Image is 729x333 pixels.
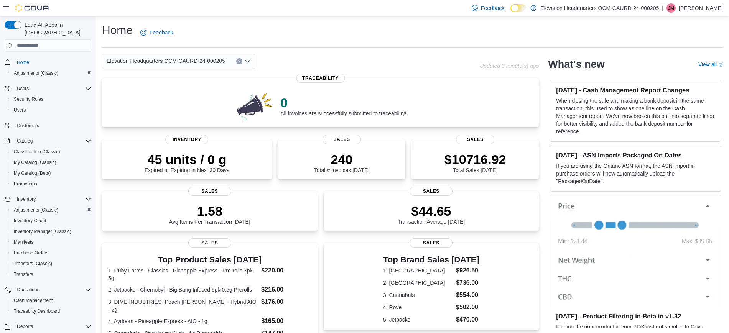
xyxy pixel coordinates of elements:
[14,239,33,245] span: Manifests
[11,69,91,78] span: Adjustments (Classic)
[107,56,225,66] span: Elevation Headquarters OCM-CAURD-24-000205
[548,58,604,71] h2: What's new
[11,147,91,156] span: Classification (Classic)
[11,205,91,215] span: Adjustments (Classic)
[11,158,91,167] span: My Catalog (Classic)
[698,61,723,67] a: View allExternal link
[510,12,511,13] span: Dark Mode
[2,56,94,67] button: Home
[280,95,406,110] p: 0
[14,121,42,130] a: Customers
[11,307,91,316] span: Traceabilty Dashboard
[456,303,479,312] dd: $502.00
[14,322,91,331] span: Reports
[668,3,674,13] span: JM
[14,271,33,277] span: Transfers
[456,290,479,300] dd: $554.00
[14,207,58,213] span: Adjustments (Classic)
[383,291,453,299] dt: 3. Cannabals
[14,136,36,146] button: Catalog
[15,4,50,12] img: Cova
[323,135,361,144] span: Sales
[14,228,71,235] span: Inventory Manager (Classic)
[679,3,723,13] p: [PERSON_NAME]
[8,205,94,215] button: Adjustments (Classic)
[8,226,94,237] button: Inventory Manager (Classic)
[11,270,36,279] a: Transfers
[165,135,208,144] span: Inventory
[444,152,506,173] div: Total Sales [DATE]
[280,95,406,116] div: All invoices are successfully submitted to traceability!
[383,267,453,274] dt: 1. [GEOGRAPHIC_DATA]
[145,152,229,173] div: Expired or Expiring in Next 30 Days
[11,238,91,247] span: Manifests
[11,69,61,78] a: Adjustments (Classic)
[8,215,94,226] button: Inventory Count
[296,74,345,83] span: Traceability
[11,248,52,258] a: Purchase Orders
[150,29,173,36] span: Feedback
[444,152,506,167] p: $10716.92
[556,162,715,185] p: If you are using the Ontario ASN format, the ASN Import in purchase orders will now automatically...
[261,297,311,307] dd: $176.00
[11,238,36,247] a: Manifests
[2,120,94,131] button: Customers
[8,157,94,168] button: My Catalog (Classic)
[2,136,94,146] button: Catalog
[169,203,250,219] p: 1.58
[481,4,504,12] span: Feedback
[17,138,33,144] span: Catalog
[14,84,91,93] span: Users
[8,306,94,317] button: Traceabilty Dashboard
[314,152,369,167] p: 240
[556,97,715,135] p: When closing the safe and making a bank deposit in the same transaction, this used to show as one...
[469,0,507,16] a: Feedback
[14,70,58,76] span: Adjustments (Classic)
[8,94,94,105] button: Security Roles
[11,248,91,258] span: Purchase Orders
[108,255,311,264] h3: Top Product Sales [DATE]
[11,147,63,156] a: Classification (Classic)
[14,250,49,256] span: Purchase Orders
[261,285,311,294] dd: $216.00
[11,158,59,167] a: My Catalog (Classic)
[11,296,91,305] span: Cash Management
[11,105,29,115] a: Users
[11,105,91,115] span: Users
[145,152,229,167] p: 45 units / 0 g
[510,4,527,12] input: Dark Mode
[14,218,46,224] span: Inventory Count
[11,169,91,178] span: My Catalog (Beta)
[11,227,91,236] span: Inventory Manager (Classic)
[8,179,94,189] button: Promotions
[14,57,91,67] span: Home
[188,238,231,248] span: Sales
[383,303,453,311] dt: 4. Rove
[8,68,94,79] button: Adjustments (Classic)
[666,3,676,13] div: Jhon Moncada
[8,295,94,306] button: Cash Management
[11,95,91,104] span: Security Roles
[245,58,251,64] button: Open list of options
[108,286,258,294] dt: 2. Jetpacks - Chernobyl - Big Bang Infused 5pk 0.5g Prerolls
[8,258,94,269] button: Transfers (Classic)
[410,187,453,196] span: Sales
[11,179,91,189] span: Promotions
[383,255,479,264] h3: Top Brand Sales [DATE]
[540,3,659,13] p: Elevation Headquarters OCM-CAURD-24-000205
[398,203,465,219] p: $44.65
[2,284,94,295] button: Operations
[556,312,715,320] h3: [DATE] - Product Filtering in Beta in v1.32
[8,269,94,280] button: Transfers
[8,237,94,248] button: Manifests
[2,194,94,205] button: Inventory
[14,136,91,146] span: Catalog
[17,123,39,129] span: Customers
[456,278,479,287] dd: $736.00
[17,59,29,66] span: Home
[11,205,61,215] a: Adjustments (Classic)
[662,3,663,13] p: |
[8,146,94,157] button: Classification (Classic)
[261,266,311,275] dd: $220.00
[11,216,91,225] span: Inventory Count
